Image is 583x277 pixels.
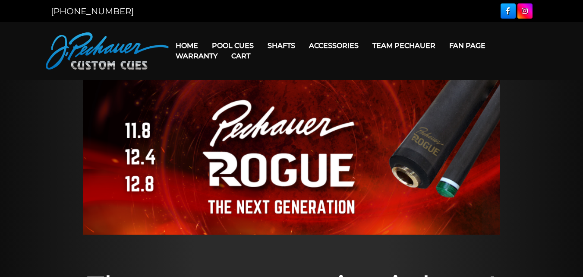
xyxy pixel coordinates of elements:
[169,45,224,67] a: Warranty
[224,45,257,67] a: Cart
[205,35,261,57] a: Pool Cues
[366,35,442,57] a: Team Pechauer
[261,35,302,57] a: Shafts
[442,35,492,57] a: Fan Page
[51,6,134,16] a: [PHONE_NUMBER]
[302,35,366,57] a: Accessories
[169,35,205,57] a: Home
[46,32,169,70] img: Pechauer Custom Cues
